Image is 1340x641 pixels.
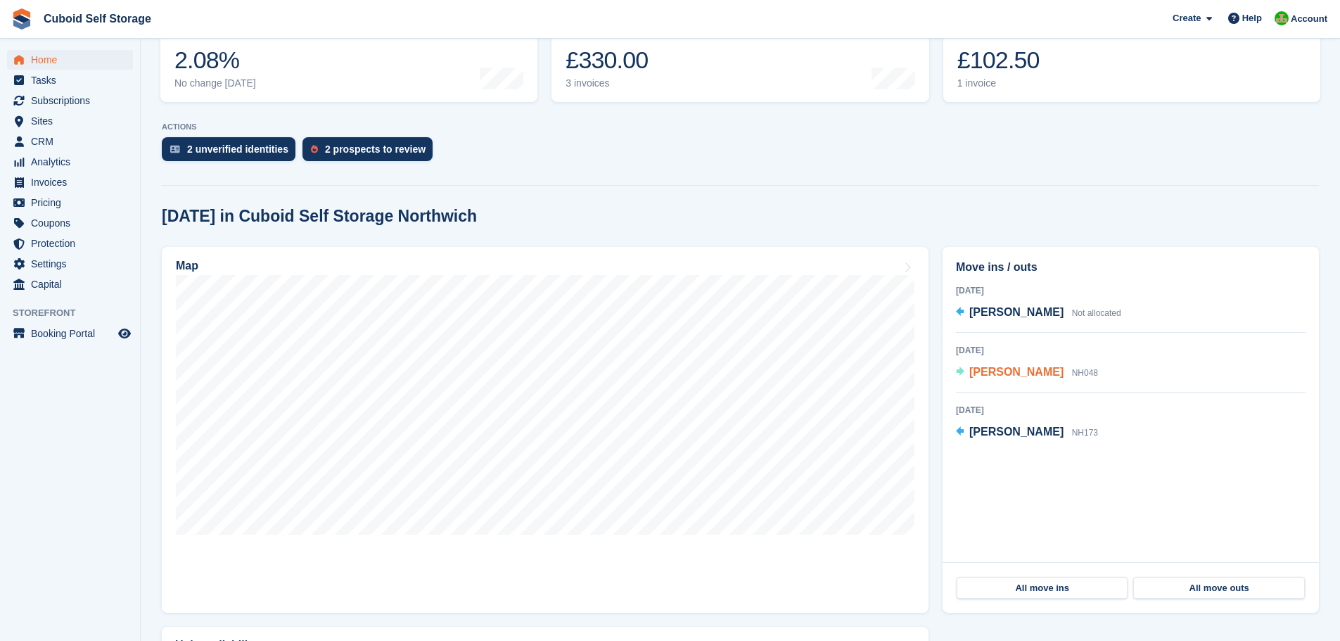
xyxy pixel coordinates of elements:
a: [PERSON_NAME] NH173 [956,424,1098,442]
a: menu [7,152,133,172]
a: All move outs [1133,577,1304,599]
span: Storefront [13,306,140,320]
span: Invoices [31,172,115,192]
a: Preview store [116,325,133,342]
a: Month-to-date sales £330.00 3 invoices [551,13,929,102]
span: Help [1242,11,1262,25]
a: Occupancy 2.08% No change [DATE] [160,13,537,102]
p: ACTIONS [162,122,1319,132]
a: menu [7,274,133,294]
div: 2.08% [174,46,256,75]
span: Analytics [31,152,115,172]
div: [DATE] [956,344,1306,357]
a: Awaiting payment £102.50 1 invoice [943,13,1320,102]
a: menu [7,254,133,274]
span: Tasks [31,70,115,90]
a: Cuboid Self Storage [38,7,157,30]
div: 2 prospects to review [325,144,426,155]
span: Sites [31,111,115,131]
div: 2 unverified identities [187,144,288,155]
span: Account [1291,12,1327,26]
div: 1 invoice [957,77,1054,89]
span: Coupons [31,213,115,233]
span: Home [31,50,115,70]
a: menu [7,172,133,192]
span: [PERSON_NAME] [969,306,1064,318]
a: menu [7,324,133,343]
div: [DATE] [956,284,1306,297]
a: menu [7,50,133,70]
h2: Map [176,260,198,272]
span: NH048 [1072,368,1098,378]
img: prospect-51fa495bee0391a8d652442698ab0144808aea92771e9ea1ae160a38d050c398.svg [311,145,318,153]
img: stora-icon-8386f47178a22dfd0bd8f6a31ec36ba5ce8667c1dd55bd0f319d3a0aa187defe.svg [11,8,32,30]
div: £330.00 [566,46,670,75]
a: 2 prospects to review [302,137,440,168]
a: menu [7,213,133,233]
div: [DATE] [956,404,1306,417]
span: [PERSON_NAME] [969,426,1064,438]
a: menu [7,91,133,110]
img: Mark Prince [1275,11,1289,25]
img: verify_identity-adf6edd0f0f0b5bbfe63781bf79b02c33cf7c696d77639b501bdc392416b5a36.svg [170,145,180,153]
span: Capital [31,274,115,294]
a: 2 unverified identities [162,137,302,168]
span: Settings [31,254,115,274]
span: Not allocated [1072,308,1121,318]
a: menu [7,193,133,212]
a: menu [7,132,133,151]
div: 3 invoices [566,77,670,89]
span: CRM [31,132,115,151]
span: Booking Portal [31,324,115,343]
h2: [DATE] in Cuboid Self Storage Northwich [162,207,477,226]
span: NH173 [1072,428,1098,438]
span: Create [1173,11,1201,25]
span: [PERSON_NAME] [969,366,1064,378]
span: Subscriptions [31,91,115,110]
div: £102.50 [957,46,1054,75]
span: Protection [31,234,115,253]
a: menu [7,111,133,131]
div: No change [DATE] [174,77,256,89]
span: Pricing [31,193,115,212]
h2: Move ins / outs [956,259,1306,276]
a: menu [7,234,133,253]
a: [PERSON_NAME] NH048 [956,364,1098,382]
a: menu [7,70,133,90]
a: All move ins [957,577,1128,599]
a: Map [162,247,929,613]
a: [PERSON_NAME] Not allocated [956,304,1121,322]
